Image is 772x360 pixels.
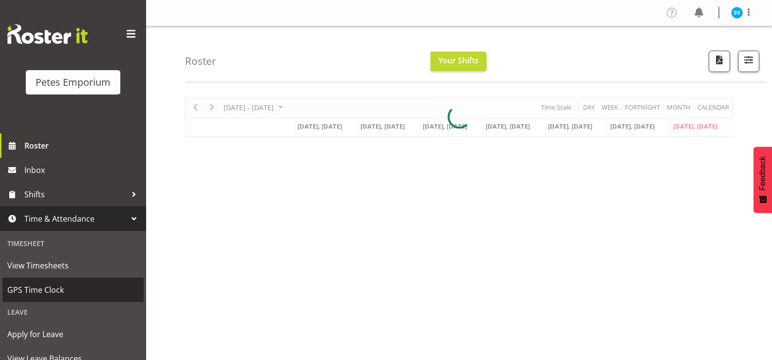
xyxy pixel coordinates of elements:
[731,7,743,19] img: sasha-vandervalk6911.jpg
[24,138,141,153] span: Roster
[758,156,767,190] span: Feedback
[7,258,139,273] span: View Timesheets
[7,24,88,44] img: Rosterit website logo
[438,55,479,66] span: Your Shifts
[7,283,139,297] span: GPS Time Clock
[709,51,730,72] button: Download a PDF of the roster according to the set date range.
[185,56,216,67] h4: Roster
[2,233,144,253] div: Timesheet
[36,75,111,90] div: Petes Emporium
[2,278,144,302] a: GPS Time Clock
[431,52,487,71] button: Your Shifts
[738,51,759,72] button: Filter Shifts
[753,147,772,213] button: Feedback - Show survey
[2,253,144,278] a: View Timesheets
[24,187,127,202] span: Shifts
[24,163,141,177] span: Inbox
[24,211,127,226] span: Time & Attendance
[2,302,144,322] div: Leave
[2,322,144,346] a: Apply for Leave
[7,327,139,341] span: Apply for Leave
